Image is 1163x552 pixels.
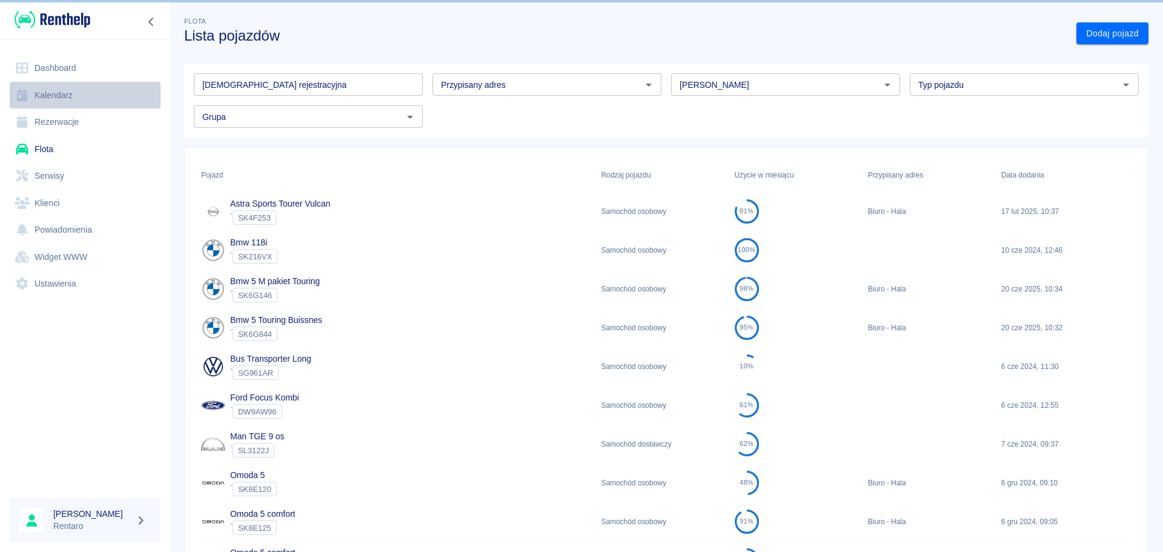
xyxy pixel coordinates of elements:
[995,192,1128,231] div: 17 lut 2025, 10:37
[142,14,161,30] button: Zwiń nawigację
[595,502,728,541] div: Samochód osobowy
[53,520,131,533] p: Rentaro
[995,464,1128,502] div: 6 gru 2024, 09:10
[201,471,225,495] img: Image
[740,207,754,215] div: 81%
[868,158,923,192] div: Przypisany adres
[233,446,274,455] span: SL3122J
[1076,22,1148,45] a: Dodaj pojazd
[862,464,995,502] div: Biuro - Hala
[233,407,282,416] span: DW9AW96
[740,362,754,370] div: 10%
[195,158,595,192] div: Pojazd
[184,27,1067,44] h3: Lista pojazdów
[201,158,223,192] div: Pojazd
[10,190,161,217] a: Klienci
[230,249,277,264] div: `
[233,291,277,300] span: SK6G146
[230,199,330,208] a: Astra Sports Tourer Vulcan
[595,464,728,502] div: Samochód osobowy
[233,368,278,377] span: SG961AR
[595,231,728,270] div: Samochód osobowy
[10,136,161,163] a: Flota
[640,76,657,93] button: Otwórz
[995,231,1128,270] div: 10 cze 2024, 12:46
[233,252,277,261] span: SK216VX
[995,270,1128,308] div: 20 cze 2025, 10:34
[402,108,419,125] button: Otwórz
[995,386,1128,425] div: 6 cze 2024, 12:55
[862,158,995,192] div: Przypisany adres
[233,485,276,494] span: SK8E120
[995,502,1128,541] div: 6 gru 2024, 09:05
[995,347,1128,386] div: 6 cze 2024, 11:30
[738,246,755,254] div: 100%
[201,393,225,417] img: Image
[862,308,995,347] div: Biuro - Hala
[230,404,299,419] div: `
[735,158,794,192] div: Użycie w miesiącu
[230,210,330,225] div: `
[230,443,284,457] div: `
[230,482,277,496] div: `
[230,238,267,247] a: Bmw 118i
[201,316,225,340] img: Image
[995,158,1128,192] div: Data dodania
[201,432,225,456] img: Image
[10,270,161,298] a: Ustawienia
[10,10,90,30] a: Renthelp logo
[230,509,295,519] a: Omoda 5 comfort
[595,386,728,425] div: Samochód osobowy
[729,158,862,192] div: Użycie w miesiącu
[10,82,161,109] a: Kalendarz
[230,365,311,380] div: `
[184,18,206,25] span: Flota
[862,192,995,231] div: Biuro - Hala
[10,162,161,190] a: Serwisy
[595,347,728,386] div: Samochód osobowy
[230,276,320,286] a: Bmw 5 M pakiet Touring
[595,270,728,308] div: Samochód osobowy
[10,108,161,136] a: Rezerwacje
[595,192,728,231] div: Samochód osobowy
[230,470,265,480] a: Omoda 5
[53,508,131,520] h6: [PERSON_NAME]
[230,393,299,402] a: Ford Focus Kombi
[595,425,728,464] div: Samochód dostawczy
[230,520,295,535] div: `
[201,199,225,224] img: Image
[230,288,320,302] div: `
[230,431,284,441] a: Man TGE 9 os
[233,330,277,339] span: SK6G844
[201,354,225,379] img: Image
[862,270,995,308] div: Biuro - Hala
[233,213,276,222] span: SK4F253
[740,440,754,448] div: 62%
[862,502,995,541] div: Biuro - Hala
[230,354,311,364] a: Bus Transporter Long
[879,76,896,93] button: Otwórz
[1001,158,1044,192] div: Data dodania
[740,401,754,409] div: 61%
[740,517,754,525] div: 91%
[595,308,728,347] div: Samochód osobowy
[10,216,161,244] a: Powiadomienia
[230,327,322,341] div: `
[223,167,240,184] button: Sort
[995,308,1128,347] div: 20 cze 2025, 10:32
[595,158,728,192] div: Rodzaj pojazdu
[995,425,1128,464] div: 7 cze 2024, 09:37
[15,10,90,30] img: Renthelp logo
[201,510,225,534] img: Image
[10,244,161,271] a: Widget WWW
[1118,76,1135,93] button: Otwórz
[10,55,161,82] a: Dashboard
[201,238,225,262] img: Image
[740,324,754,331] div: 95%
[740,285,754,293] div: 98%
[201,277,225,301] img: Image
[233,524,276,533] span: SK8E125
[230,315,322,325] a: Bmw 5 Touring Buissnes
[740,479,754,487] div: 48%
[601,158,651,192] div: Rodzaj pojazdu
